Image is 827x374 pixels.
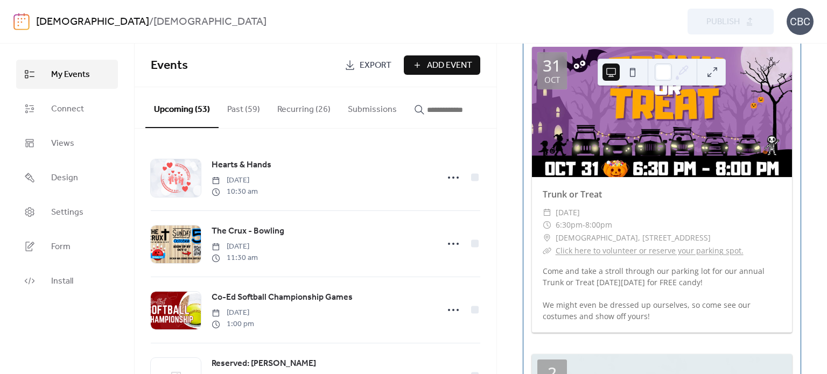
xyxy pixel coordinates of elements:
[145,87,219,128] button: Upcoming (53)
[543,206,551,219] div: ​
[212,357,316,370] span: Reserved: [PERSON_NAME]
[787,8,814,35] div: CBC
[51,103,84,116] span: Connect
[543,218,551,231] div: ​
[543,231,551,244] div: ​
[51,68,90,81] span: My Events
[556,245,744,256] a: Click here to volunteer or reserve your parking spot.
[585,218,612,231] span: 8:00pm
[51,137,74,150] span: Views
[404,55,480,75] button: Add Event
[16,129,118,158] a: Views
[51,206,83,219] span: Settings
[212,291,353,304] span: Co-Ed Softball Championship Games
[212,241,258,252] span: [DATE]
[427,59,472,72] span: Add Event
[269,87,339,127] button: Recurring (26)
[212,357,316,371] a: Reserved: [PERSON_NAME]
[16,266,118,295] a: Install
[212,225,284,238] span: The Crux - Bowling
[212,319,254,330] span: 1:00 pm
[543,58,561,74] div: 31
[360,59,391,72] span: Export
[16,232,118,261] a: Form
[51,172,78,185] span: Design
[532,265,792,322] div: Come and take a stroll through our parking lot for our annual Trunk or Treat [DATE][DATE] for FRE...
[543,188,602,200] a: Trunk or Treat
[153,12,267,32] b: [DEMOGRAPHIC_DATA]
[212,224,284,238] a: The Crux - Bowling
[212,307,254,319] span: [DATE]
[337,55,400,75] a: Export
[339,87,405,127] button: Submissions
[219,87,269,127] button: Past (59)
[149,12,153,32] b: /
[151,54,188,77] span: Events
[13,13,30,30] img: logo
[556,231,711,244] span: [DEMOGRAPHIC_DATA], [STREET_ADDRESS]
[16,163,118,192] a: Design
[16,94,118,123] a: Connect
[212,175,258,186] span: [DATE]
[51,241,71,253] span: Form
[16,60,118,89] a: My Events
[16,197,118,227] a: Settings
[544,76,560,84] div: Oct
[212,158,271,172] a: Hearts & Hands
[36,12,149,32] a: [DEMOGRAPHIC_DATA]
[556,218,583,231] span: 6:30pm
[583,218,585,231] span: -
[556,206,580,219] span: [DATE]
[543,244,551,257] div: ​
[212,159,271,172] span: Hearts & Hands
[212,186,258,197] span: 10:30 am
[51,275,73,288] span: Install
[212,252,258,264] span: 11:30 am
[212,291,353,305] a: Co-Ed Softball Championship Games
